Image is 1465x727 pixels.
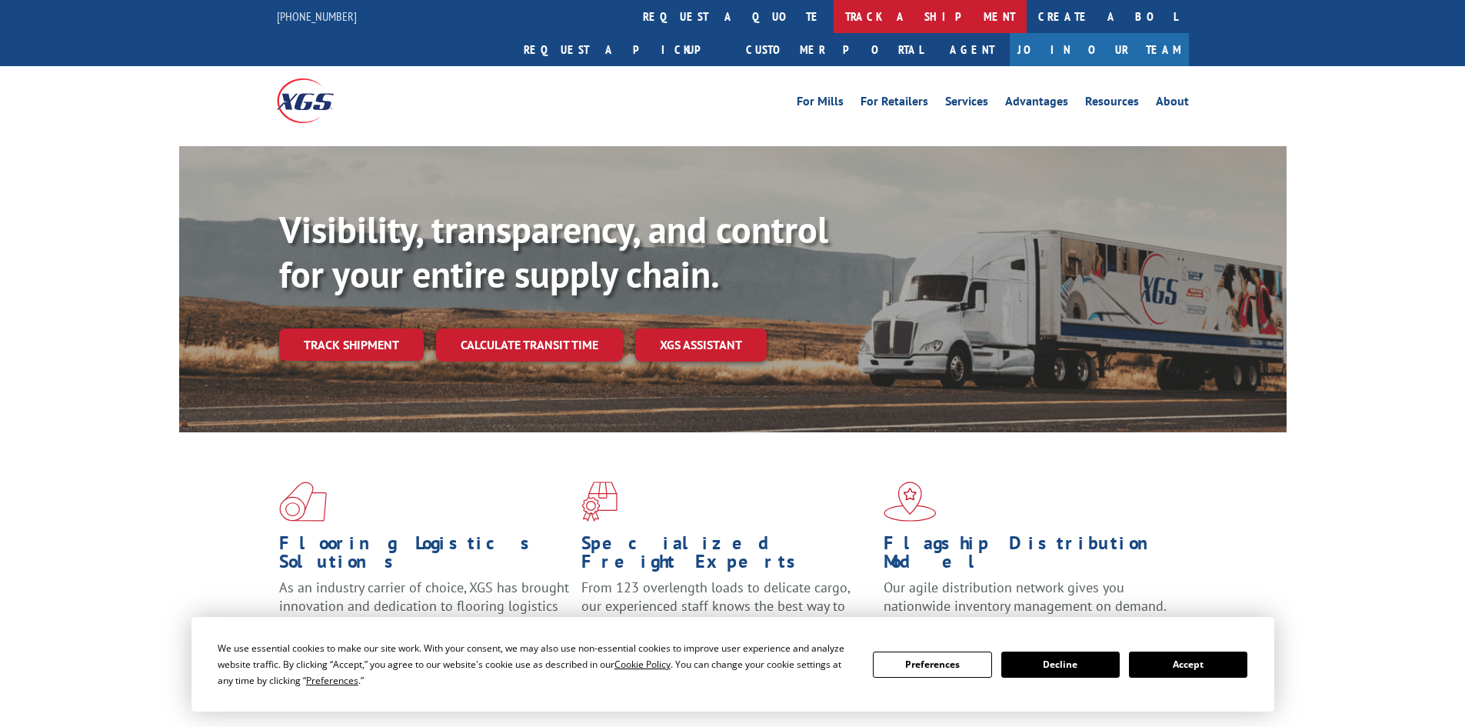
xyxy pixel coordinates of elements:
span: Cookie Policy [614,658,671,671]
button: Preferences [873,652,991,678]
h1: Flagship Distribution Model [884,534,1174,579]
img: xgs-icon-focused-on-flooring-red [581,482,618,522]
a: About [1156,95,1189,112]
a: Services [945,95,988,112]
p: From 123 overlength loads to delicate cargo, our experienced staff knows the best way to move you... [581,579,872,647]
div: Cookie Consent Prompt [191,617,1274,712]
h1: Specialized Freight Experts [581,534,872,579]
a: Resources [1085,95,1139,112]
span: Preferences [306,674,358,687]
a: Agent [934,33,1010,66]
a: Customer Portal [734,33,934,66]
a: XGS ASSISTANT [635,328,767,362]
a: For Mills [797,95,844,112]
a: For Retailers [861,95,928,112]
a: Calculate transit time [436,328,623,362]
a: Advantages [1005,95,1068,112]
a: Join Our Team [1010,33,1189,66]
span: Our agile distribution network gives you nationwide inventory management on demand. [884,579,1167,615]
div: We use essential cookies to make our site work. With your consent, we may also use non-essential ... [218,640,854,689]
button: Accept [1129,652,1247,678]
img: xgs-icon-total-supply-chain-intelligence-red [279,482,327,522]
button: Decline [1001,652,1120,678]
b: Visibility, transparency, and control for your entire supply chain. [279,205,828,298]
img: xgs-icon-flagship-distribution-model-red [884,482,937,522]
a: [PHONE_NUMBER] [277,8,357,24]
a: Track shipment [279,328,424,361]
h1: Flooring Logistics Solutions [279,534,570,579]
span: As an industry carrier of choice, XGS has brought innovation and dedication to flooring logistics... [279,579,569,633]
a: Request a pickup [512,33,734,66]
